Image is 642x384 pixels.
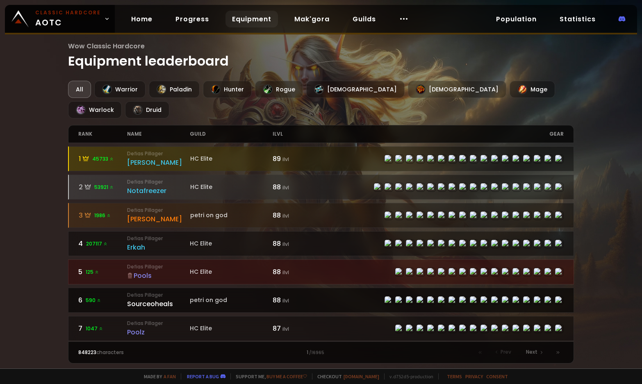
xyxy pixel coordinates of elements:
[187,373,219,379] a: Report a bug
[68,41,574,51] span: Wow Classic Hardcore
[190,296,272,304] div: petri on god
[127,157,190,168] div: [PERSON_NAME]
[273,239,321,249] div: 88
[408,81,506,98] div: [DEMOGRAPHIC_DATA]
[79,182,127,192] div: 2
[94,184,114,191] span: 53921
[553,11,602,27] a: Statistics
[321,125,564,143] div: gear
[127,263,190,270] small: Defias Pillager
[169,11,216,27] a: Progress
[306,81,405,98] div: [DEMOGRAPHIC_DATA]
[190,239,272,248] div: HC Elite
[282,184,289,191] small: ilvl
[266,373,307,379] a: Buy me a coffee
[501,348,511,356] span: Prev
[230,373,307,379] span: Support me,
[127,242,190,252] div: Erkah
[5,5,115,33] a: Classic HardcoreAOTC
[190,125,272,143] div: guild
[68,101,122,118] div: Warlock
[78,349,200,356] div: characters
[127,235,190,242] small: Defias Pillager
[190,155,273,163] div: HC Elite
[79,154,127,164] div: 1
[127,327,190,337] div: Poolz
[273,210,321,220] div: 88
[288,11,336,27] a: Mak'gora
[92,155,114,163] span: 45733
[68,146,574,171] a: 145733 Defias Pillager[PERSON_NAME]HC Elite89 ilvlitem-22498item-23057item-22499item-4335item-224...
[486,373,508,379] a: Consent
[139,373,176,379] span: Made by
[86,325,103,332] span: 1047
[125,101,169,118] div: Druid
[127,207,190,214] small: Defias Pillager
[164,373,176,379] a: a fan
[127,270,190,281] div: Pools
[78,239,127,249] div: 4
[68,288,574,313] a: 6590 Defias PillagerSourceohealspetri on god88 ilvlitem-22514item-21712item-22515item-4336item-22...
[127,320,190,327] small: Defias Pillager
[86,240,108,248] span: 207117
[68,41,574,71] h1: Equipment leaderboard
[190,268,272,276] div: HC Elite
[127,125,190,143] div: name
[125,11,159,27] a: Home
[225,11,278,27] a: Equipment
[86,297,101,304] span: 590
[127,214,190,224] div: [PERSON_NAME]
[282,325,289,332] small: ilvl
[79,210,127,220] div: 3
[127,150,190,157] small: Defias Pillager
[78,267,127,277] div: 5
[94,212,111,219] span: 1986
[312,373,379,379] span: Checkout
[273,125,321,143] div: ilvl
[273,154,321,164] div: 89
[190,211,273,220] div: petri on god
[282,297,289,304] small: ilvl
[273,267,321,277] div: 88
[200,349,442,356] div: 1
[190,183,273,191] div: HC Elite
[127,299,190,309] div: Sourceoheals
[127,186,190,196] div: Notafreezer
[127,291,190,299] small: Defias Pillager
[86,268,99,276] span: 125
[346,11,382,27] a: Guilds
[68,316,574,341] a: 71047 Defias PillagerPoolzHC Elite87 ilvlitem-22506item-22943item-22507item-22504item-22510item-2...
[68,81,91,98] div: All
[282,212,289,219] small: ilvl
[35,9,101,29] span: AOTC
[78,349,96,356] span: 848223
[203,81,252,98] div: Hunter
[273,323,321,334] div: 87
[94,81,146,98] div: Warrior
[384,373,433,379] span: v. d752d5 - production
[78,125,127,143] div: rank
[35,9,101,16] small: Classic Hardcore
[447,373,462,379] a: Terms
[489,11,543,27] a: Population
[68,259,574,284] a: 5125 Defias PillagerPoolsHC Elite88 ilvlitem-22506item-22943item-22507item-22504item-22510item-22...
[282,269,289,276] small: ilvl
[190,324,272,333] div: HC Elite
[344,373,379,379] a: [DOMAIN_NAME]
[465,373,483,379] a: Privacy
[149,81,200,98] div: Paladin
[255,81,303,98] div: Rogue
[282,241,289,248] small: ilvl
[510,81,555,98] div: Mage
[68,175,574,200] a: 253921 Defias PillagerNotafreezerHC Elite88 ilvlitem-22498item-23057item-22983item-2575item-22496...
[309,350,324,356] small: / 16965
[68,203,574,228] a: 31986 Defias Pillager[PERSON_NAME]petri on god88 ilvlitem-22490item-21712item-22491item-22488item...
[282,156,289,163] small: ilvl
[68,231,574,256] a: 4207117 Defias PillagerErkahHC Elite88 ilvlitem-22498item-23057item-22983item-17723item-22496item...
[273,295,321,305] div: 88
[127,178,190,186] small: Defias Pillager
[78,295,127,305] div: 6
[273,182,321,192] div: 88
[78,323,127,334] div: 7
[526,348,537,356] span: Next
